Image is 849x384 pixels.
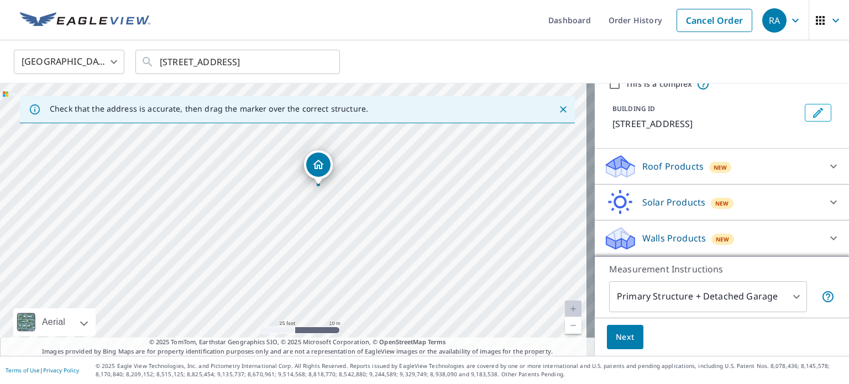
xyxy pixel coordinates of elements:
div: RA [762,8,787,33]
p: Roof Products [642,160,704,173]
button: Next [607,325,643,350]
div: Roof ProductsNew [604,153,840,180]
img: EV Logo [20,12,150,29]
span: Your report will include the primary structure and a detached garage if one exists. [821,290,835,303]
p: BUILDING ID [612,104,655,113]
span: New [716,235,730,244]
p: Walls Products [642,232,706,245]
p: Check that the address is accurate, then drag the marker over the correct structure. [50,104,368,114]
button: Edit building 1 [805,104,831,122]
a: Current Level 20, Zoom Out [565,317,581,334]
a: Privacy Policy [43,366,79,374]
div: Solar ProductsNew [604,189,840,215]
span: New [715,199,729,208]
button: Close [556,102,570,117]
div: Primary Structure + Detached Garage [609,281,807,312]
p: [STREET_ADDRESS] [612,117,800,130]
div: Walls ProductsNew [604,225,840,251]
p: Measurement Instructions [609,262,835,276]
a: Current Level 20, Zoom In Disabled [565,301,581,317]
p: Solar Products [642,196,705,209]
div: [GEOGRAPHIC_DATA] [14,46,124,77]
a: Terms of Use [6,366,40,374]
a: Cancel Order [677,9,752,32]
p: | [6,367,79,374]
span: Next [616,330,635,344]
div: Aerial [39,308,69,336]
div: Dropped pin, building 1, Residential property, 1240 Greatwood Mnr Alpharetta, GA 30005 [304,150,333,185]
p: © 2025 Eagle View Technologies, Inc. and Pictometry International Corp. All Rights Reserved. Repo... [96,362,843,378]
span: New [714,163,727,172]
a: Terms [428,338,446,346]
a: OpenStreetMap [379,338,426,346]
span: © 2025 TomTom, Earthstar Geographics SIO, © 2025 Microsoft Corporation, © [149,338,446,347]
div: Aerial [13,308,96,336]
label: This is a complex [626,78,692,90]
input: Search by address or latitude-longitude [160,46,317,77]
